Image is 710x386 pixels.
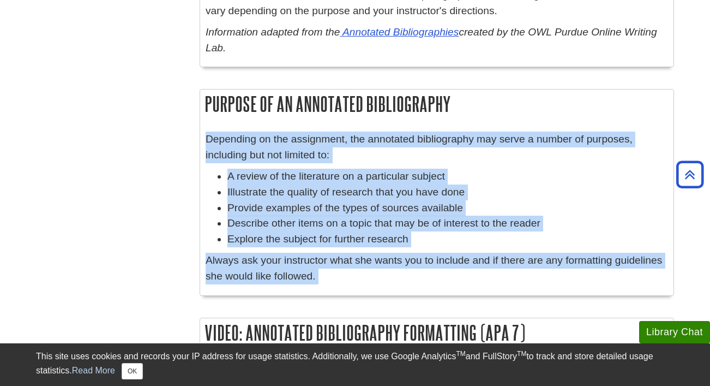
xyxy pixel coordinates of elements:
[206,253,668,284] p: Always ask your instructor what she wants you to include and if there are any formatting guidelin...
[206,132,668,163] p: Depending on the assignment, the annotated bibliography may serve a number of purposes, including...
[672,167,707,182] a: Back to Top
[200,90,673,118] h2: Purpose Of An Annotated Bibliography
[72,366,115,375] a: Read More
[517,350,526,358] sup: TM
[227,200,668,216] li: Provide examples of the types of sources available
[639,321,710,343] button: Library Chat
[456,350,465,358] sup: TM
[122,363,143,379] button: Close
[206,26,657,54] em: Information adapted from the created by the OWL Purdue Online Writing Lab.
[227,169,668,185] li: A review of the literature on a particular subject
[227,185,668,200] li: Illustrate the quality of research that you have done
[36,350,674,379] div: This site uses cookies and records your IP address for usage statistics. Additionally, we use Goo...
[227,216,668,231] li: Describe other items on a topic that may be of interest to the reader
[200,318,673,347] h2: Video: Annotated Bibliography Formatting (APA 7)
[342,26,459,38] a: Annotated Bibliographies
[227,231,668,247] li: Explore the subject for further research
